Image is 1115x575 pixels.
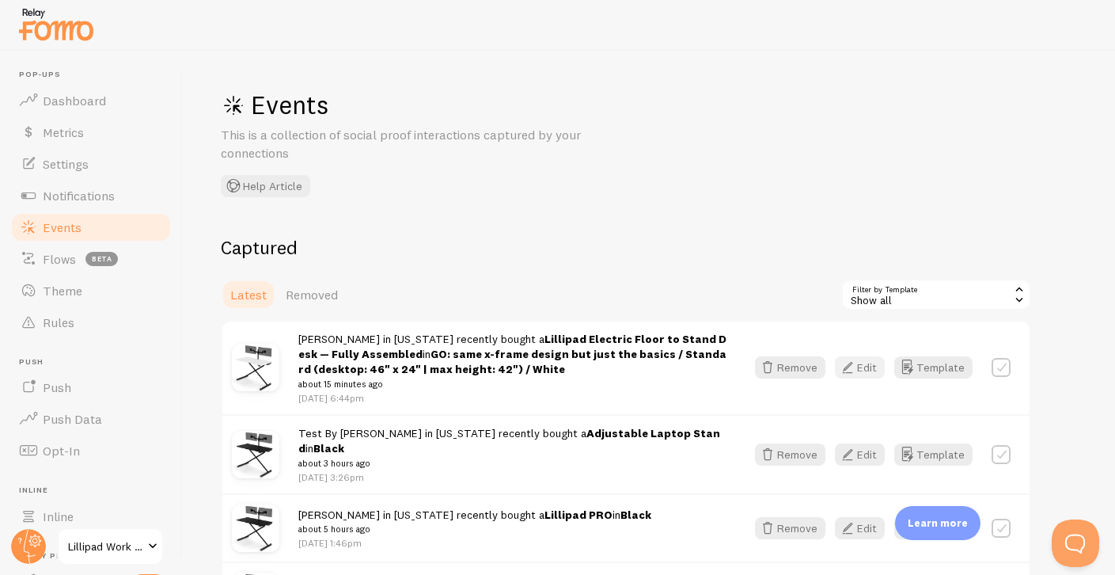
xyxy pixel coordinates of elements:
[232,431,279,478] img: Lillipad42Black1.jpg
[221,175,310,197] button: Help Article
[9,403,173,435] a: Push Data
[9,180,173,211] a: Notifications
[9,275,173,307] a: Theme
[57,527,164,565] a: Lillipad Work Solutions
[755,444,825,466] button: Remove
[43,283,82,299] span: Theme
[232,344,279,391] img: Lillipad42White1.jpg
[221,126,601,162] p: This is a collection of social proof interactions captured by your connections
[43,188,115,204] span: Notifications
[894,444,973,466] button: Template
[19,357,173,367] span: Push
[835,444,885,466] button: Edit
[544,508,612,522] a: Lillipad PRO
[221,279,276,310] a: Latest
[298,426,726,470] span: Test By [PERSON_NAME] in [US_STATE] recently bought a in
[9,435,173,466] a: Opt-In
[9,501,173,532] a: Inline
[17,4,96,44] img: fomo-relay-logo-orange.svg
[68,537,143,556] span: Lillipad Work Solutions
[276,279,347,310] a: Removed
[9,371,173,403] a: Push
[620,508,651,522] strong: Black
[9,116,173,148] a: Metrics
[298,426,720,455] a: Adjustable Laptop Stand
[298,508,651,537] span: [PERSON_NAME] in [US_STATE] recently bought a in
[9,307,173,338] a: Rules
[894,517,973,539] button: Template
[232,505,279,552] img: Lillipad42Black1.jpg
[895,506,980,540] div: Learn more
[230,287,267,303] span: Latest
[9,85,173,116] a: Dashboard
[43,508,74,524] span: Inline
[1052,520,1099,567] iframe: Help Scout Beacon - Open
[835,356,885,379] button: Edit
[835,517,885,539] button: Edit
[298,391,726,405] p: [DATE] 6:44pm
[835,356,894,379] a: Edit
[298,347,726,376] strong: GO: same x-frame design but just the basics / Standard (desktop: 46" x 24" | max height: 42") / W...
[313,441,344,455] strong: Black
[9,243,173,275] a: Flows beta
[298,332,726,391] span: [PERSON_NAME] in [US_STATE] recently bought a in
[298,522,651,536] small: about 5 hours ago
[9,211,173,243] a: Events
[85,252,118,266] span: beta
[221,89,696,121] h1: Events
[43,124,84,140] span: Metrics
[298,536,651,550] p: [DATE] 1:46pm
[19,70,173,80] span: Pop-ups
[835,444,894,466] a: Edit
[755,517,825,539] button: Remove
[908,516,968,531] p: Learn more
[755,356,825,379] button: Remove
[43,93,106,109] span: Dashboard
[298,377,726,391] small: about 15 minutes ago
[298,470,726,484] p: [DATE] 3:26pm
[841,279,1031,310] div: Show all
[43,219,82,235] span: Events
[43,443,80,459] span: Opt-In
[43,379,71,395] span: Push
[894,356,973,379] button: Template
[43,251,76,267] span: Flows
[221,235,1031,260] h2: Captured
[19,486,173,496] span: Inline
[835,517,894,539] a: Edit
[298,456,726,470] small: about 3 hours ago
[43,156,89,172] span: Settings
[286,287,338,303] span: Removed
[43,411,102,427] span: Push Data
[9,148,173,180] a: Settings
[298,332,726,361] a: Lillipad Electric Floor to Stand Desk — Fully Assembled
[43,314,74,330] span: Rules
